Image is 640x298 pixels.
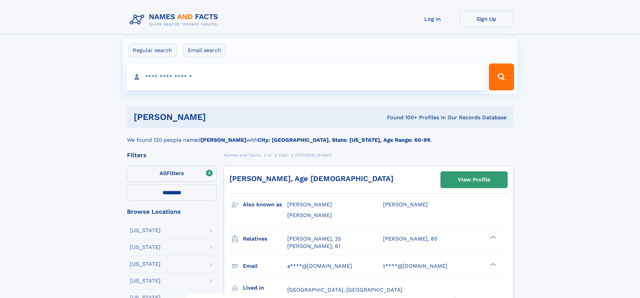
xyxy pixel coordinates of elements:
div: [US_STATE] [130,245,161,250]
a: [PERSON_NAME], 80 [383,235,437,243]
h3: Also known as [243,199,287,210]
div: Filters [127,152,217,158]
span: All [160,170,167,176]
span: [PERSON_NAME] [295,153,331,158]
label: Filters [127,166,217,182]
a: [PERSON_NAME], 61 [287,243,340,250]
label: Regular search [128,43,176,57]
div: ❯ [488,262,497,266]
a: Log In [406,11,460,27]
a: View Profile [441,172,507,188]
h1: [PERSON_NAME] [134,113,297,121]
span: [PERSON_NAME] [383,201,428,208]
span: [PERSON_NAME] [287,212,332,218]
button: Search Button [489,63,514,90]
h3: Relatives [243,233,287,245]
a: [PERSON_NAME], 25 [287,235,341,243]
b: [PERSON_NAME] [201,137,246,143]
div: [US_STATE] [130,278,161,284]
div: Found 100+ Profiles In Our Records Database [296,114,507,121]
a: H [268,151,271,159]
label: Email search [183,43,225,57]
div: We found 120 people named with . [127,128,513,144]
a: [PERSON_NAME], Age [DEMOGRAPHIC_DATA] [229,174,393,183]
div: [US_STATE] [130,228,161,233]
span: Hall [279,153,288,158]
h3: Lived in [243,282,287,294]
span: [GEOGRAPHIC_DATA], [GEOGRAPHIC_DATA] [287,287,402,293]
div: View Profile [458,172,490,187]
a: Sign Up [460,11,513,27]
h3: Email [243,260,287,272]
a: Names and Facts [224,151,261,159]
b: City: [GEOGRAPHIC_DATA], State: [US_STATE], Age Range: 60-99 [258,137,430,143]
span: H [268,153,271,158]
div: ❯ [488,235,497,239]
a: Hall [279,151,288,159]
img: Logo Names and Facts [127,11,224,29]
input: search input [126,63,486,90]
span: [PERSON_NAME] [287,201,332,208]
div: Browse Locations [127,209,217,215]
div: [US_STATE] [130,261,161,267]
